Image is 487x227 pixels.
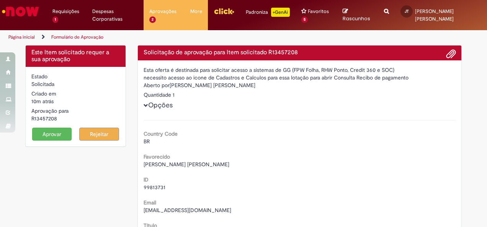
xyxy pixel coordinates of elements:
[31,90,56,97] label: Criado em
[149,8,176,15] span: Aprovações
[79,128,119,141] button: Rejeitar
[1,4,40,19] img: ServiceNow
[51,34,103,40] a: Formulário de Aprovação
[92,8,138,23] span: Despesas Corporativas
[144,91,456,99] div: Quantidade 1
[31,115,120,122] div: R13457208
[343,8,373,22] a: Rascunhos
[144,153,170,160] b: Favorecido
[415,8,454,22] span: [PERSON_NAME] [PERSON_NAME]
[308,8,329,15] span: Favoritos
[31,97,120,105] div: 28/08/2025 11:31:05
[144,49,456,56] h4: Solicitação de aprovação para Item solicitado R13457208
[31,98,54,105] time: 28/08/2025 11:31:05
[271,8,290,17] p: +GenAi
[144,66,456,74] div: Esta oferta é destinada para solicitar acesso a sistemas de GG (FPW Folha, RHW Ponto, Credit 360 ...
[31,49,120,63] h4: Este Item solicitado requer a sua aprovação
[31,73,47,80] label: Estado
[31,98,54,105] span: 10m atrás
[343,15,370,22] span: Rascunhos
[144,130,178,137] b: Country Code
[144,199,156,206] b: Email
[144,207,231,214] span: [EMAIL_ADDRESS][DOMAIN_NAME]
[144,81,456,91] div: [PERSON_NAME] [PERSON_NAME]
[301,16,308,23] span: 5
[144,138,150,145] span: BR
[246,8,290,17] div: Padroniza
[214,5,234,17] img: click_logo_yellow_360x200.png
[52,8,79,15] span: Requisições
[6,30,319,44] ul: Trilhas de página
[52,16,58,23] span: 1
[405,9,409,14] span: JT
[8,34,35,40] a: Página inicial
[144,81,170,89] label: Aberto por
[32,128,72,141] button: Aprovar
[31,80,120,88] div: Solicitada
[144,161,229,168] span: [PERSON_NAME] [PERSON_NAME]
[144,184,165,191] span: 99813731
[144,74,456,81] div: necessito acesso ao icone de Cadastros e Calculos para essa lotação para abrir Consulta Recibo de...
[149,16,156,23] span: 2
[144,176,149,183] b: ID
[31,107,69,115] label: Aprovação para
[190,8,202,15] span: More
